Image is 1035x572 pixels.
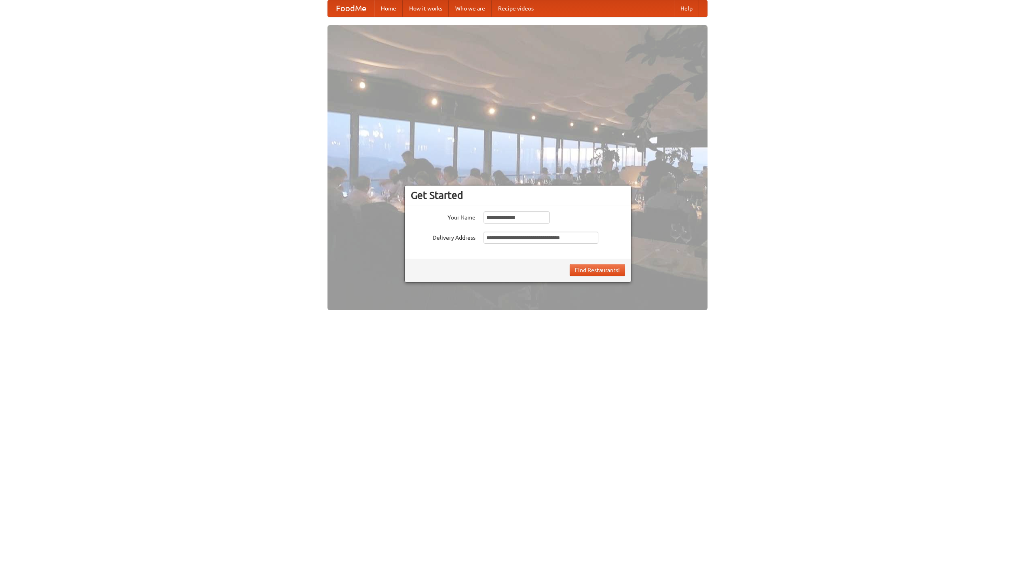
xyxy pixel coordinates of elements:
a: Recipe videos [492,0,540,17]
a: FoodMe [328,0,374,17]
a: How it works [403,0,449,17]
a: Help [674,0,699,17]
label: Your Name [411,211,475,222]
button: Find Restaurants! [570,264,625,276]
a: Home [374,0,403,17]
h3: Get Started [411,189,625,201]
a: Who we are [449,0,492,17]
label: Delivery Address [411,232,475,242]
